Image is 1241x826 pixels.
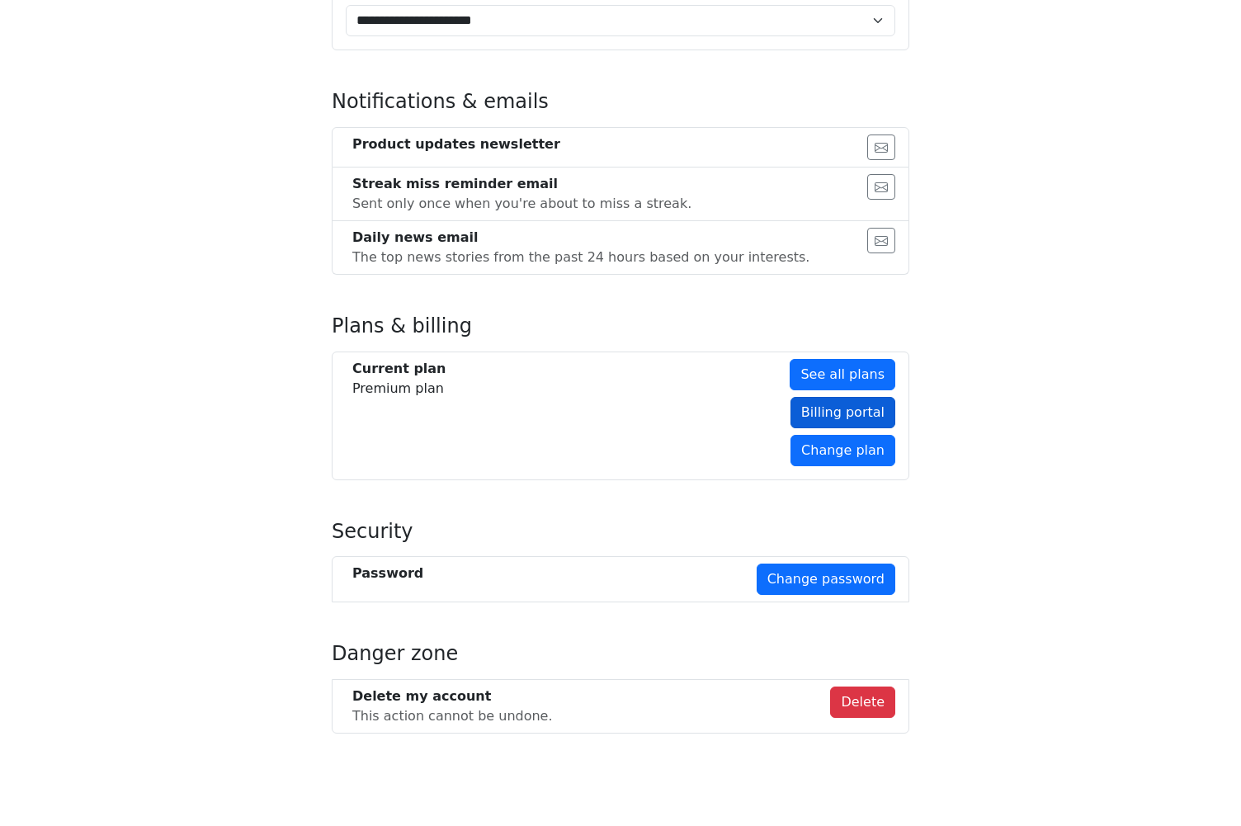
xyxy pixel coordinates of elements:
h4: Security [332,520,909,544]
h4: Notifications & emails [332,90,909,114]
h4: Danger zone [332,642,909,666]
a: Change password [757,564,895,595]
button: Delete [830,687,895,718]
div: Password [352,564,423,583]
div: Product updates newsletter [352,135,560,154]
div: Current plan [352,359,446,379]
div: Sent only once when you're about to miss a streak. [352,194,691,214]
div: Daily news email [352,228,809,248]
a: See all plans [790,359,895,390]
select: Select Interface Language [346,5,895,36]
div: The top news stories from the past 24 hours based on your interests. [352,248,809,267]
a: Billing portal [790,397,895,428]
h4: Plans & billing [332,314,909,338]
div: Streak miss reminder email [352,174,691,194]
div: This action cannot be undone. [352,706,553,726]
div: Premium plan [352,359,446,399]
div: Delete my account [352,687,553,706]
a: Change plan [790,435,895,466]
